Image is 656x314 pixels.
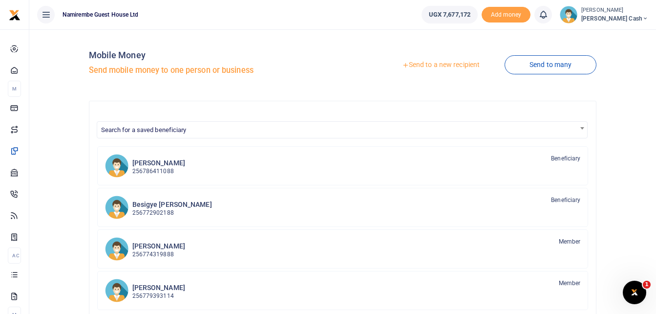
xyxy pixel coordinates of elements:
li: Toup your wallet [482,7,530,23]
span: 1 [643,281,651,289]
p: 256786411088 [132,167,185,176]
a: Add money [482,10,530,18]
li: M [8,81,21,97]
iframe: Intercom live chat [623,281,646,304]
h6: [PERSON_NAME] [132,242,185,250]
a: UGX 7,677,172 [422,6,478,23]
a: Send to many [505,55,596,74]
span: Beneficiary [551,196,580,204]
span: Member [559,279,581,288]
li: Ac [8,247,21,264]
img: PK [105,237,128,261]
img: AM [105,154,128,178]
a: Send to a new recipient [377,56,505,74]
a: logo-small logo-large logo-large [9,11,21,18]
img: logo-small [9,9,21,21]
span: Search for a saved beneficiary [97,122,588,137]
img: WWr [105,279,128,302]
a: WWr [PERSON_NAME] 256779393114 Member [97,271,589,310]
h5: Send mobile money to one person or business [89,66,339,75]
h6: Besigye [PERSON_NAME] [132,201,212,209]
h4: Mobile Money [89,50,339,61]
a: PK [PERSON_NAME] 256774319888 Member [97,229,589,269]
span: Search for a saved beneficiary [97,121,588,138]
p: 256772902188 [132,208,212,218]
span: Add money [482,7,530,23]
li: Wallet ballance [418,6,482,23]
h6: [PERSON_NAME] [132,159,185,167]
span: Search for a saved beneficiary [101,126,187,134]
span: Member [559,237,581,246]
small: [PERSON_NAME] [581,6,648,15]
a: AM [PERSON_NAME] 256786411088 Beneficiary [97,146,589,185]
p: 256774319888 [132,250,185,259]
h6: [PERSON_NAME] [132,284,185,292]
a: BN Besigye [PERSON_NAME] 256772902188 Beneficiary [97,188,589,227]
span: Namirembe Guest House Ltd [59,10,143,19]
span: UGX 7,677,172 [429,10,470,20]
img: BN [105,196,128,219]
span: [PERSON_NAME] Cash [581,14,648,23]
a: profile-user [PERSON_NAME] [PERSON_NAME] Cash [560,6,648,23]
img: profile-user [560,6,577,23]
p: 256779393114 [132,292,185,301]
span: Beneficiary [551,154,580,163]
